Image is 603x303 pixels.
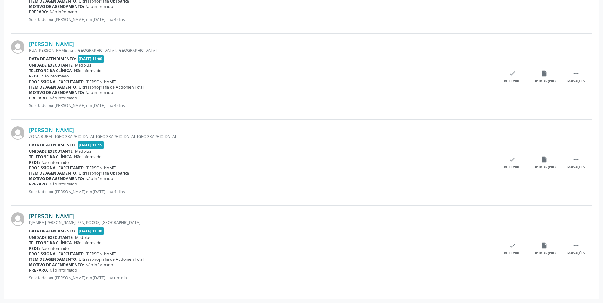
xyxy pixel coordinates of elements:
[29,212,74,219] a: [PERSON_NAME]
[533,165,556,170] div: Exportar (PDF)
[74,68,101,73] span: Não informado
[75,149,91,154] span: Medplus
[29,189,497,194] p: Solicitado por [PERSON_NAME] em [DATE] - há 4 dias
[29,56,76,62] b: Data de atendimento:
[509,242,516,249] i: check
[11,40,24,54] img: img
[541,70,548,77] i: insert_drive_file
[29,73,40,79] b: Rede:
[86,79,116,84] span: [PERSON_NAME]
[50,181,77,187] span: Não informado
[29,9,48,15] b: Preparo:
[75,235,91,240] span: Medplus
[79,171,129,176] span: Ultrassonografia Obstetrica
[29,126,74,133] a: [PERSON_NAME]
[11,212,24,226] img: img
[41,160,69,165] span: Não informado
[29,134,497,139] div: ZONA RURAL, [GEOGRAPHIC_DATA], [GEOGRAPHIC_DATA], [GEOGRAPHIC_DATA]
[29,246,40,251] b: Rede:
[504,251,520,256] div: Resolvido
[29,275,497,280] p: Solicitado por [PERSON_NAME] em [DATE] - há um dia
[509,156,516,163] i: check
[79,257,144,262] span: Ultrassonografia de Abdomen Total
[29,267,48,273] b: Preparo:
[29,103,497,108] p: Solicitado por [PERSON_NAME] em [DATE] - há 4 dias
[78,141,104,149] span: [DATE] 11:15
[567,251,585,256] div: Mais ações
[41,73,69,79] span: Não informado
[86,165,116,171] span: [PERSON_NAME]
[29,176,84,181] b: Motivo de agendamento:
[78,55,104,63] span: [DATE] 11:00
[75,63,91,68] span: Medplus
[29,149,74,154] b: Unidade executante:
[29,154,73,159] b: Telefone da clínica:
[29,4,84,9] b: Motivo de agendamento:
[86,262,113,267] span: Não informado
[29,142,76,148] b: Data de atendimento:
[29,95,48,101] b: Preparo:
[29,40,74,47] a: [PERSON_NAME]
[504,165,520,170] div: Resolvido
[29,228,76,234] b: Data de atendimento:
[29,235,74,240] b: Unidade executante:
[29,165,85,171] b: Profissional executante:
[29,220,497,225] div: DJANIRA [PERSON_NAME], S/N, POÇOS, [GEOGRAPHIC_DATA]
[74,154,101,159] span: Não informado
[572,156,579,163] i: 
[567,165,585,170] div: Mais ações
[86,251,116,257] span: [PERSON_NAME]
[29,84,78,90] b: Item de agendamento:
[86,90,113,95] span: Não informado
[572,242,579,249] i: 
[29,48,497,53] div: RUA [PERSON_NAME], sn, [GEOGRAPHIC_DATA], [GEOGRAPHIC_DATA]
[572,70,579,77] i: 
[11,126,24,140] img: img
[29,17,497,22] p: Solicitado por [PERSON_NAME] em [DATE] - há 4 dias
[29,251,85,257] b: Profissional executante:
[50,95,77,101] span: Não informado
[29,90,84,95] b: Motivo de agendamento:
[29,160,40,165] b: Rede:
[567,79,585,84] div: Mais ações
[533,79,556,84] div: Exportar (PDF)
[50,267,77,273] span: Não informado
[50,9,77,15] span: Não informado
[541,156,548,163] i: insert_drive_file
[78,227,104,235] span: [DATE] 11:30
[74,240,101,246] span: Não informado
[29,257,78,262] b: Item de agendamento:
[79,84,144,90] span: Ultrassonografia de Abdomen Total
[533,251,556,256] div: Exportar (PDF)
[29,171,78,176] b: Item de agendamento:
[86,4,113,9] span: Não informado
[29,181,48,187] b: Preparo:
[509,70,516,77] i: check
[541,242,548,249] i: insert_drive_file
[29,68,73,73] b: Telefone da clínica:
[29,63,74,68] b: Unidade executante:
[29,79,85,84] b: Profissional executante:
[29,262,84,267] b: Motivo de agendamento:
[504,79,520,84] div: Resolvido
[41,246,69,251] span: Não informado
[86,176,113,181] span: Não informado
[29,240,73,246] b: Telefone da clínica:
